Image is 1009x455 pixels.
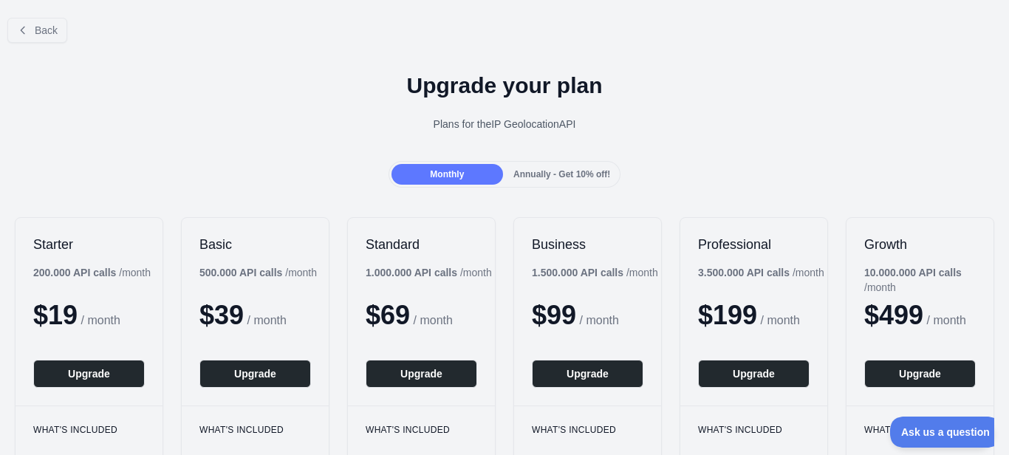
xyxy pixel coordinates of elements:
b: 1.500.000 API calls [532,267,623,278]
div: / month [864,265,993,295]
b: 1.000.000 API calls [366,267,457,278]
div: / month [366,265,492,280]
b: 10.000.000 API calls [864,267,962,278]
iframe: Toggle Customer Support [890,417,994,448]
h2: Standard [366,236,477,253]
b: 3.500.000 API calls [698,267,790,278]
h2: Growth [864,236,976,253]
span: $ 99 [532,300,576,330]
div: / month [698,265,824,280]
span: $ 69 [366,300,410,330]
h2: Professional [698,236,810,253]
span: $ 499 [864,300,923,330]
span: $ 199 [698,300,757,330]
h2: Business [532,236,643,253]
div: / month [532,265,658,280]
